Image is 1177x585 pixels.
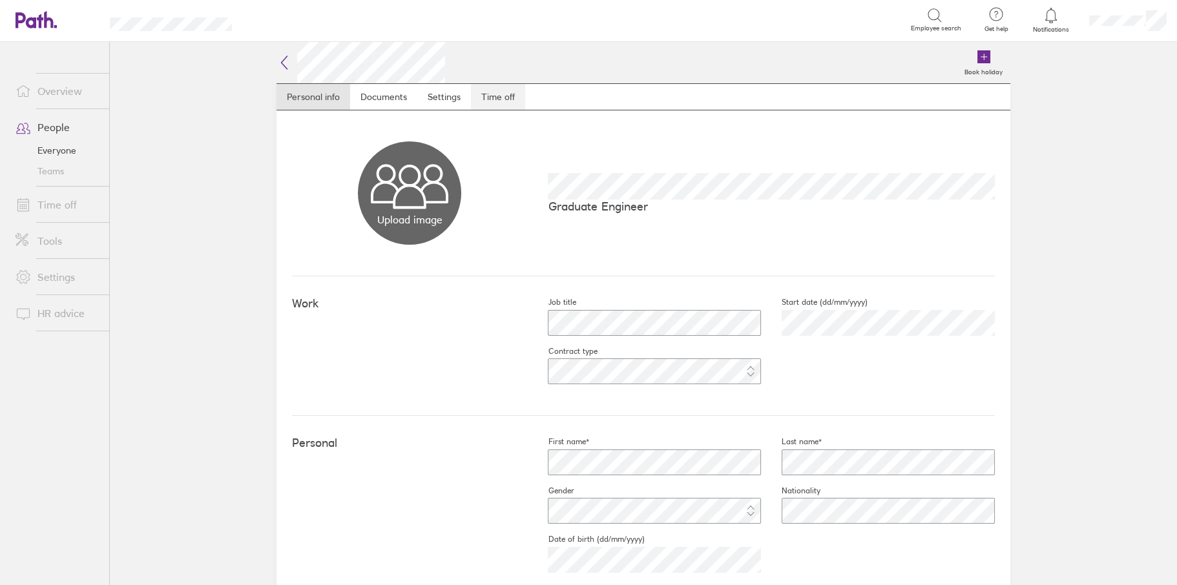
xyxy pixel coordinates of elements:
[527,534,644,544] label: Date of birth (dd/mm/yyyy)
[1030,26,1072,34] span: Notifications
[527,297,576,307] label: Job title
[957,65,1010,76] label: Book holiday
[761,486,820,496] label: Nationality
[5,140,109,161] a: Everyone
[471,84,525,110] a: Time off
[548,200,995,213] p: Graduate Engineer
[5,192,109,218] a: Time off
[5,300,109,326] a: HR advice
[761,297,868,307] label: Start date (dd/mm/yyyy)
[276,84,350,110] a: Personal info
[5,264,109,290] a: Settings
[527,486,574,496] label: Gender
[292,297,527,311] h4: Work
[5,114,109,140] a: People
[350,84,417,110] a: Documents
[1030,6,1072,34] a: Notifications
[5,161,109,181] a: Teams
[527,346,597,356] label: Contract type
[911,25,961,32] span: Employee search
[5,228,109,254] a: Tools
[761,436,822,447] label: Last name*
[292,436,527,450] h4: Personal
[527,436,588,447] label: First name*
[5,78,109,104] a: Overview
[957,42,1010,83] a: Book holiday
[975,25,1017,33] span: Get help
[417,84,471,110] a: Settings
[267,14,300,25] div: Search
